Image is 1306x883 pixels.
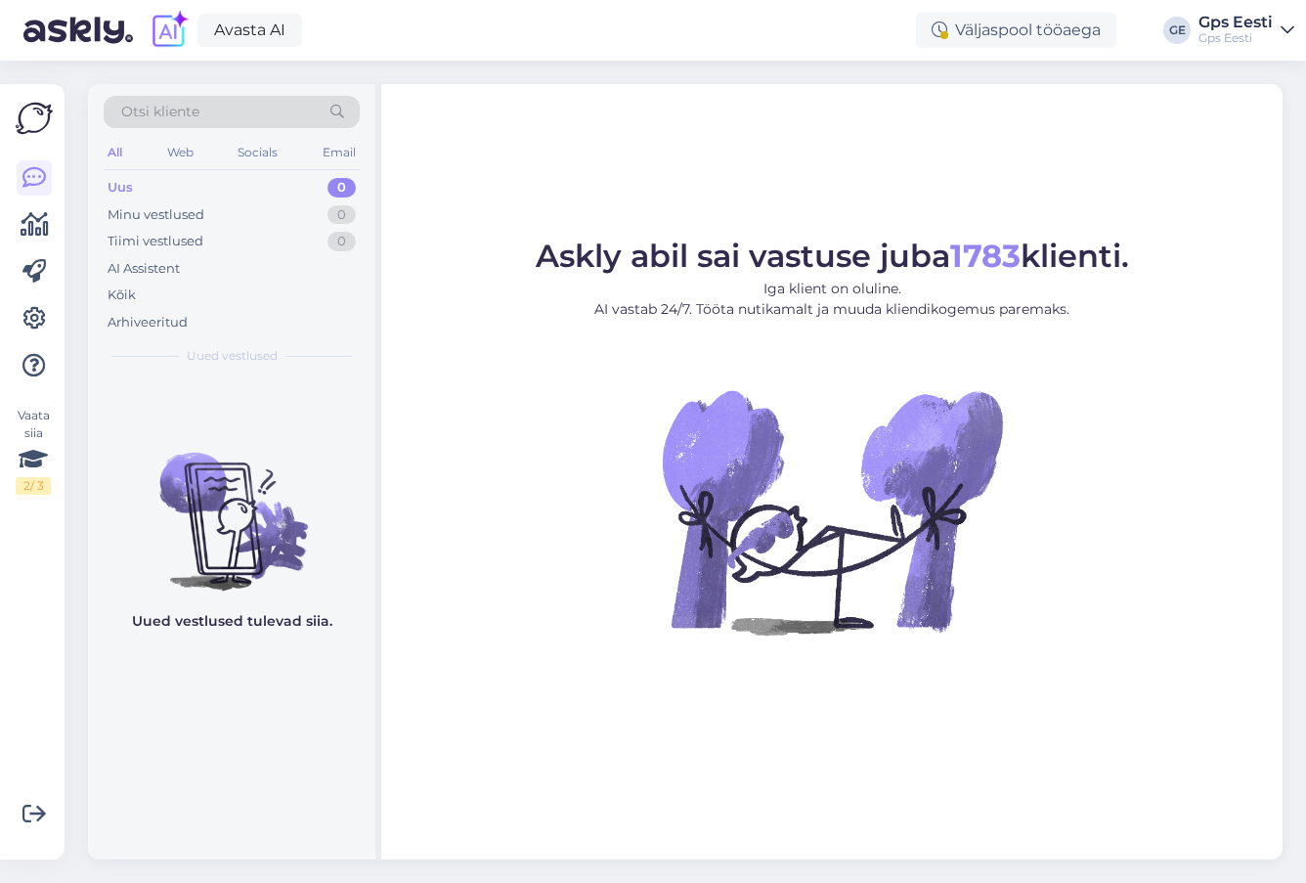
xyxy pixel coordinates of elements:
p: Uued vestlused tulevad siia. [132,611,332,632]
div: 2 / 3 [16,477,51,495]
a: Avasta AI [197,14,302,47]
img: No chats [88,418,375,594]
span: Otsi kliente [121,102,199,122]
p: Iga klient on oluline. AI vastab 24/7. Tööta nutikamalt ja muuda kliendikogemus paremaks. [536,279,1129,320]
div: Arhiveeritud [108,313,188,332]
div: 0 [327,232,356,251]
span: Askly abil sai vastuse juba klienti. [536,237,1129,275]
a: Gps EestiGps Eesti [1198,15,1294,46]
img: No Chat active [656,335,1008,687]
div: Gps Eesti [1198,30,1273,46]
b: 1783 [950,237,1021,275]
img: explore-ai [149,10,190,51]
div: Gps Eesti [1198,15,1273,30]
div: 0 [327,178,356,198]
div: Web [163,140,197,165]
div: Minu vestlused [108,205,204,225]
div: Tiimi vestlused [108,232,203,251]
div: GE [1163,17,1191,44]
div: Vaata siia [16,407,51,495]
div: AI Assistent [108,259,180,279]
div: Email [319,140,360,165]
div: Uus [108,178,133,198]
div: Väljaspool tööaega [916,13,1116,48]
div: Socials [234,140,282,165]
div: 0 [327,205,356,225]
div: Kõik [108,286,136,305]
img: Askly Logo [16,100,53,137]
span: Uued vestlused [187,347,278,365]
div: All [104,140,126,165]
